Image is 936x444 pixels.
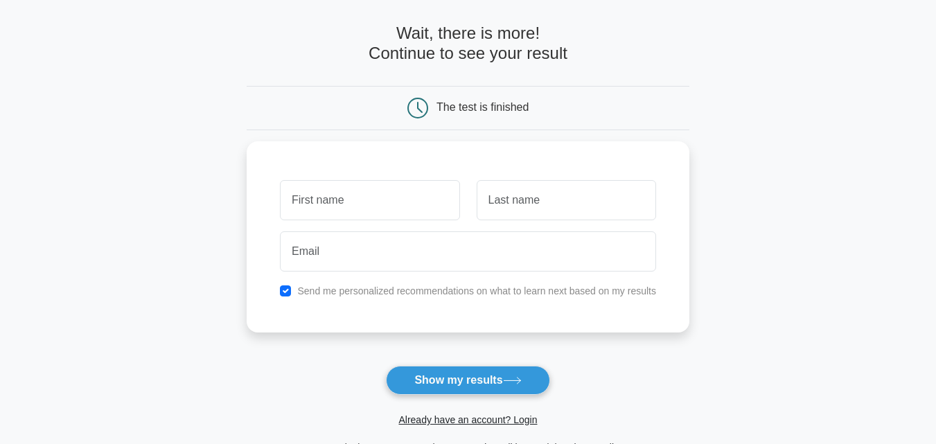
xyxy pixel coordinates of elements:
div: The test is finished [436,101,529,113]
input: Email [280,231,656,272]
a: Already have an account? Login [398,414,537,425]
label: Send me personalized recommendations on what to learn next based on my results [297,285,656,296]
button: Show my results [386,366,549,395]
h4: Wait, there is more! Continue to see your result [247,24,689,64]
input: First name [280,180,459,220]
input: Last name [477,180,656,220]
